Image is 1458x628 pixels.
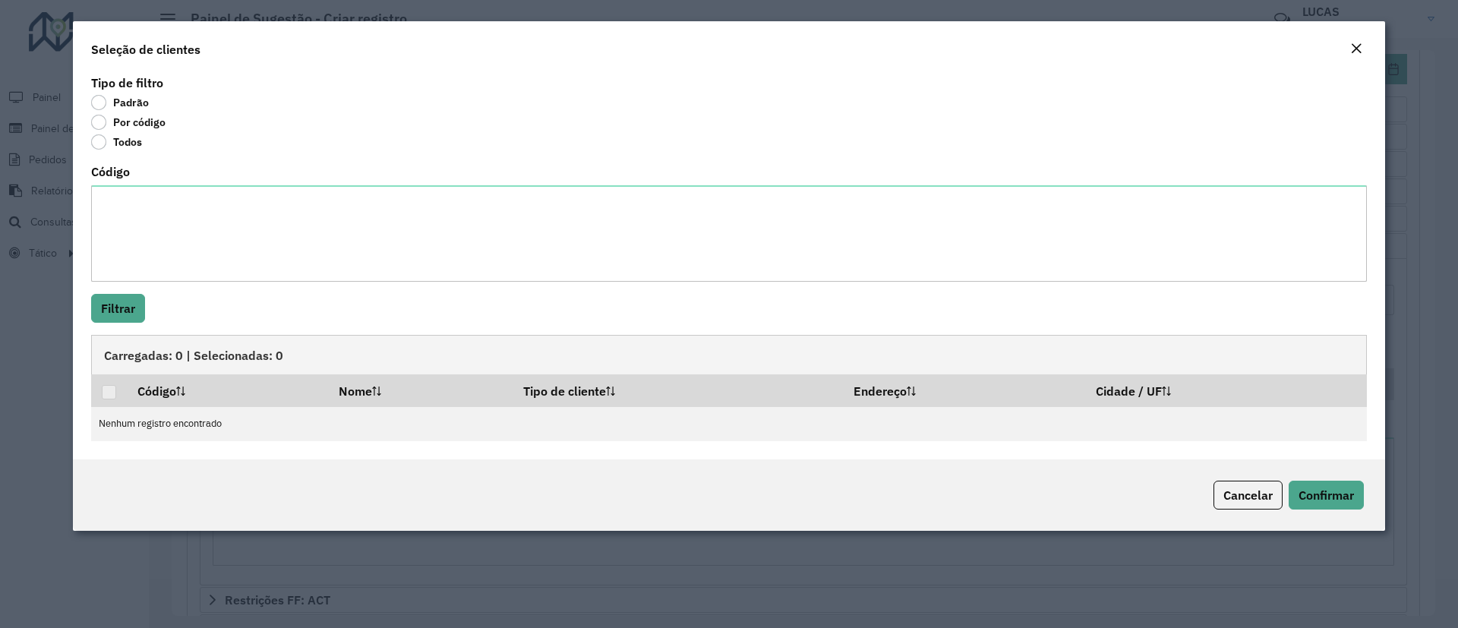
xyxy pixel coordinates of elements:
th: Cidade / UF [1086,374,1367,406]
label: Todos [91,134,142,150]
label: Tipo de filtro [91,74,163,92]
th: Código [127,374,327,406]
button: Close [1346,39,1367,59]
label: Por código [91,115,166,130]
th: Tipo de cliente [513,374,843,406]
button: Filtrar [91,294,145,323]
h4: Seleção de clientes [91,40,200,58]
button: Confirmar [1289,481,1364,510]
em: Fechar [1350,43,1362,55]
span: Confirmar [1299,488,1354,503]
th: Nome [328,374,513,406]
label: Padrão [91,95,149,110]
td: Nenhum registro encontrado [91,407,1367,441]
th: Endereço [843,374,1086,406]
span: Cancelar [1223,488,1273,503]
div: Carregadas: 0 | Selecionadas: 0 [91,335,1367,374]
button: Cancelar [1213,481,1283,510]
label: Código [91,163,130,181]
